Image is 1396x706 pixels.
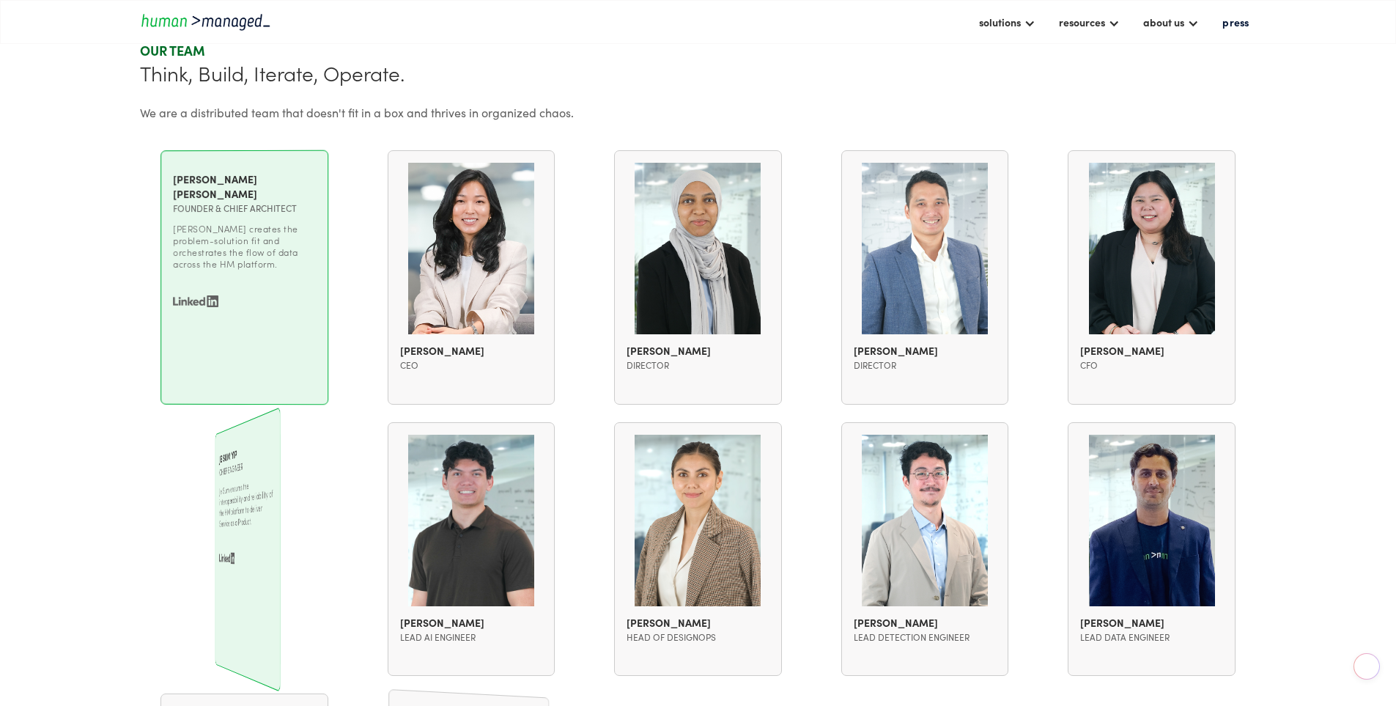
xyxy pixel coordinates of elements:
div: [PERSON_NAME] [854,343,997,358]
p: [PERSON_NAME] creates the problem-solution fit and orchestrates the flow of data across the HM pl... [173,223,316,270]
a: press [1215,10,1256,34]
p: Je Sum ensures the interoperability and reliability of the HM platform to deliver Service as a Pr... [219,473,274,529]
div: Chief Engineer [219,449,274,479]
div: Je Sum Yip [219,433,274,466]
a: [PERSON_NAME] [PERSON_NAME]Founder & Chief Architect[PERSON_NAME] creates the problem-solution fi... [173,163,316,322]
div: Head of designops [627,630,769,644]
div: Lead AI Engineer [400,630,543,644]
div: Chief Engineer [219,623,274,654]
div: lead data engineer [1080,630,1223,644]
div: Our team [140,42,1257,59]
div: Think, Build, Iterate, Operate. [140,59,1257,86]
div: We are a distributed team that doesn't fit in a box and thrives in organized chaos. [140,103,1257,121]
a: home [140,12,272,32]
div: [PERSON_NAME] [1080,343,1223,358]
div: [PERSON_NAME] [400,343,543,358]
div: CFO [1080,358,1223,372]
a: Je Sum YipChief EngineerJe Sum ensures the interoperability and reliability of the HM platform to... [219,423,274,581]
div: solutions [979,13,1021,31]
div: Founder & Chief Architect [173,201,316,216]
div: [PERSON_NAME] [400,615,543,630]
div: [PERSON_NAME] [1080,615,1223,630]
div: solutions [972,10,1043,34]
div: resources [1059,13,1105,31]
div: lead detection engineer [854,630,997,644]
div: about us [1143,13,1184,31]
div: [PERSON_NAME] [627,615,769,630]
div: [PERSON_NAME] [627,343,769,358]
div: director [627,358,769,372]
div: Director [854,358,997,372]
div: resources [1052,10,1127,34]
div: [PERSON_NAME] [PERSON_NAME] [173,172,316,201]
div: CEO [400,358,543,372]
div: Je Sum Yip [219,610,274,638]
div: [PERSON_NAME] [854,615,997,630]
div: about us [1136,10,1206,34]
